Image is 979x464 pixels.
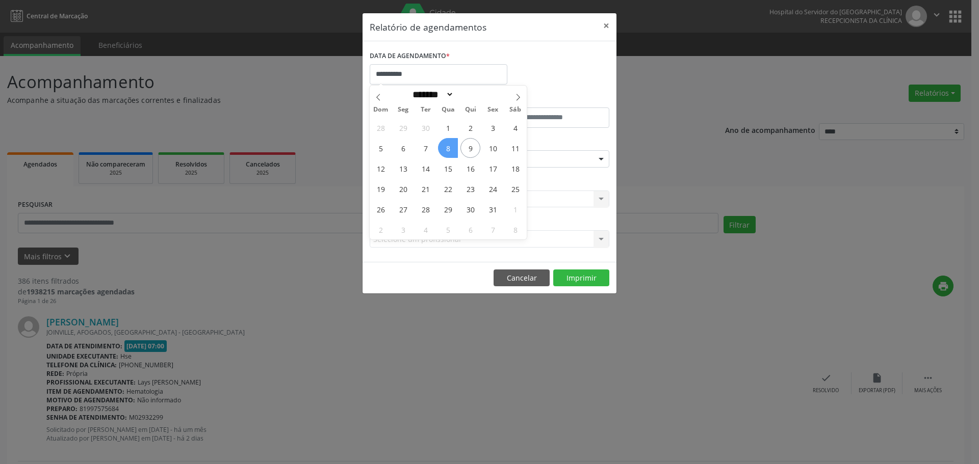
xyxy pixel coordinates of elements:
span: Outubro 20, 2025 [393,179,413,199]
span: Novembro 2, 2025 [371,220,391,239]
span: Outubro 7, 2025 [416,138,435,158]
span: Outubro 4, 2025 [505,118,525,138]
span: Outubro 10, 2025 [483,138,503,158]
select: Month [409,89,454,100]
span: Setembro 30, 2025 [416,118,435,138]
span: Qua [437,106,459,113]
span: Outubro 29, 2025 [438,199,458,219]
span: Outubro 15, 2025 [438,158,458,178]
span: Outubro 27, 2025 [393,199,413,219]
span: Outubro 19, 2025 [371,179,391,199]
span: Novembro 3, 2025 [393,220,413,239]
span: Outubro 8, 2025 [438,138,458,158]
h5: Relatório de agendamentos [370,20,486,34]
span: Outubro 31, 2025 [483,199,503,219]
span: Outubro 24, 2025 [483,179,503,199]
span: Outubro 12, 2025 [371,158,391,178]
span: Outubro 17, 2025 [483,158,503,178]
span: Ter [415,106,437,113]
span: Outubro 30, 2025 [460,199,480,219]
button: Cancelar [494,269,550,287]
span: Outubro 21, 2025 [416,179,435,199]
label: ATÉ [492,92,609,107]
button: Imprimir [553,269,609,287]
span: Outubro 6, 2025 [393,138,413,158]
span: Dom [370,106,392,113]
span: Outubro 18, 2025 [505,158,525,178]
span: Novembro 7, 2025 [483,220,503,239]
span: Outubro 5, 2025 [371,138,391,158]
span: Outubro 28, 2025 [416,199,435,219]
span: Sex [482,106,504,113]
span: Qui [459,106,482,113]
span: Sáb [504,106,527,113]
label: DATA DE AGENDAMENTO [370,48,450,64]
span: Outubro 23, 2025 [460,179,480,199]
span: Novembro 5, 2025 [438,220,458,239]
span: Outubro 25, 2025 [505,179,525,199]
span: Outubro 3, 2025 [483,118,503,138]
input: Year [454,89,487,100]
button: Close [596,13,616,38]
span: Setembro 28, 2025 [371,118,391,138]
span: Setembro 29, 2025 [393,118,413,138]
span: Novembro 8, 2025 [505,220,525,239]
span: Novembro 4, 2025 [416,220,435,239]
span: Outubro 11, 2025 [505,138,525,158]
span: Seg [392,106,415,113]
span: Outubro 26, 2025 [371,199,391,219]
span: Outubro 13, 2025 [393,158,413,178]
span: Outubro 14, 2025 [416,158,435,178]
span: Outubro 16, 2025 [460,158,480,178]
span: Outubro 22, 2025 [438,179,458,199]
span: Novembro 6, 2025 [460,220,480,239]
span: Outubro 2, 2025 [460,118,480,138]
span: Outubro 9, 2025 [460,138,480,158]
span: Outubro 1, 2025 [438,118,458,138]
span: Novembro 1, 2025 [505,199,525,219]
